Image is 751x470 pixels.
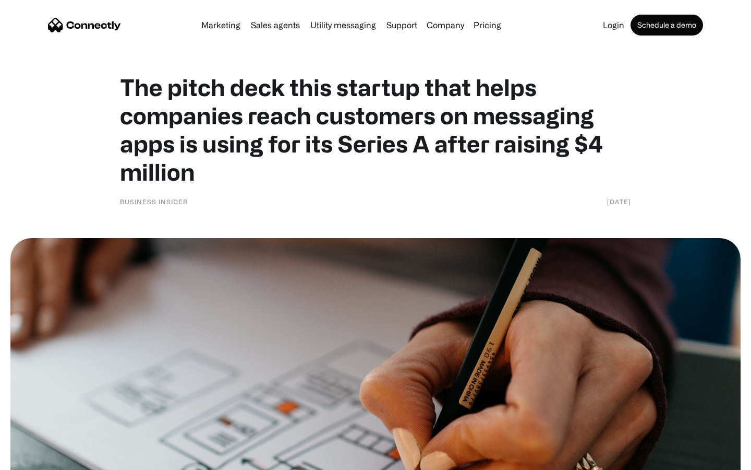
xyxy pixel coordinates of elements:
[631,15,703,36] a: Schedule a demo
[382,21,421,29] a: Support
[469,21,505,29] a: Pricing
[247,21,304,29] a: Sales agents
[599,21,628,29] a: Login
[306,21,380,29] a: Utility messaging
[197,21,245,29] a: Marketing
[10,452,63,466] aside: Language selected: English
[120,73,631,186] h1: The pitch deck this startup that helps companies reach customers on messaging apps is using for i...
[427,18,464,32] div: Company
[120,196,188,207] div: Business Insider
[21,452,63,466] ul: Language list
[607,196,631,207] div: [DATE]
